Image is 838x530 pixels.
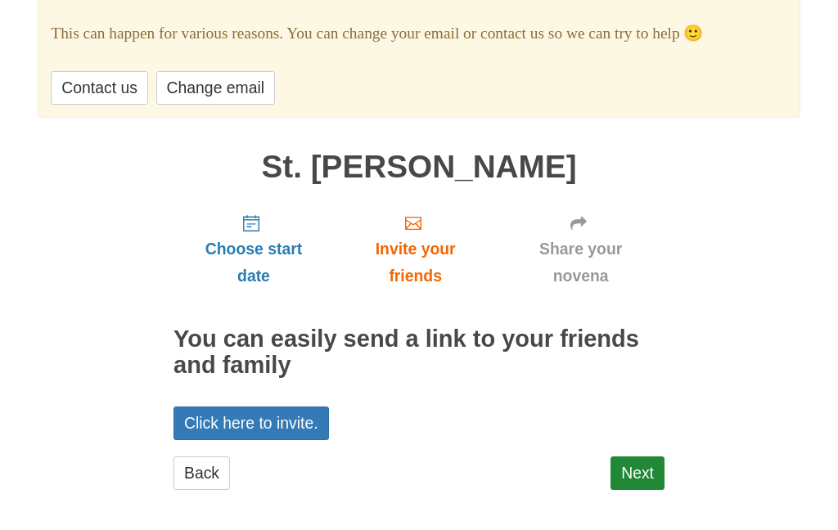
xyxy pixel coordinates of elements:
a: Choose start date [173,200,334,298]
a: Click here to invite. [173,406,329,440]
a: Back [173,456,230,490]
a: Next [610,456,665,490]
h2: You can easily send a link to your friends and family [173,326,665,379]
a: Contact us [51,71,148,105]
a: Invite your friends [334,200,497,298]
span: Choose start date [190,236,318,290]
h1: St. [PERSON_NAME] [173,150,665,185]
span: Share your novena [513,236,648,290]
a: Change email [156,71,275,105]
a: Share your novena [497,200,665,298]
p: This can happen for various reasons. You can change your email or contact us so we can try to help 🙂 [51,20,786,47]
span: Invite your friends [350,236,480,290]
